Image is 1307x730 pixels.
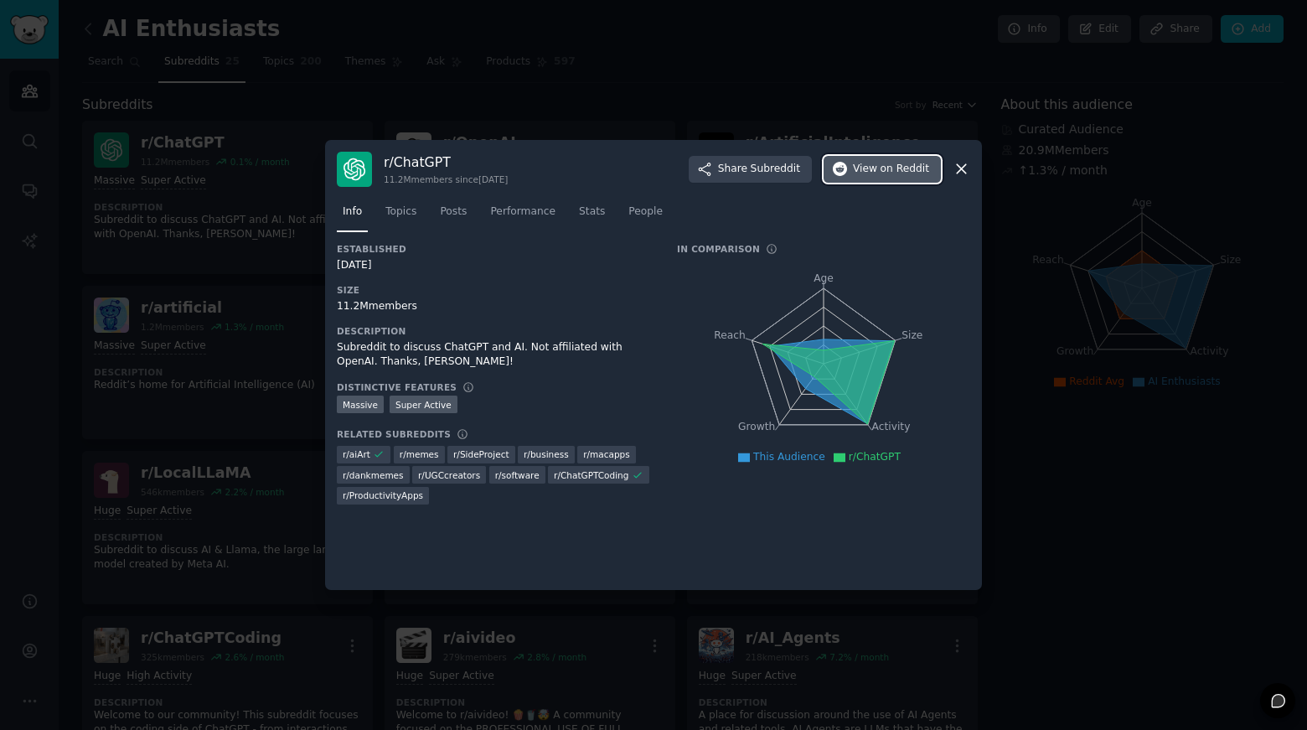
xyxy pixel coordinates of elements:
[579,205,605,220] span: Stats
[495,469,540,481] span: r/ software
[343,205,362,220] span: Info
[751,162,800,177] span: Subreddit
[337,299,653,314] div: 11.2M members
[337,152,372,187] img: ChatGPT
[689,156,812,183] button: ShareSubreddit
[881,162,929,177] span: on Reddit
[343,489,423,501] span: r/ ProductivityApps
[753,451,825,463] span: This Audience
[824,156,941,183] button: Viewon Reddit
[343,469,404,481] span: r/ dankmemes
[453,448,509,460] span: r/ SideProject
[337,428,451,440] h3: Related Subreddits
[490,205,555,220] span: Performance
[390,396,457,413] div: Super Active
[628,205,663,220] span: People
[849,451,901,463] span: r/ChatGPT
[384,173,508,185] div: 11.2M members since [DATE]
[337,258,653,273] div: [DATE]
[677,243,760,255] h3: In Comparison
[337,243,653,255] h3: Established
[385,205,416,220] span: Topics
[337,199,368,233] a: Info
[738,421,775,432] tspan: Growth
[583,448,630,460] span: r/ macapps
[384,153,508,171] h3: r/ ChatGPT
[418,469,480,481] span: r/ UGCcreators
[814,272,834,284] tspan: Age
[623,199,669,233] a: People
[718,162,800,177] span: Share
[400,448,439,460] span: r/ memes
[573,199,611,233] a: Stats
[853,162,929,177] span: View
[337,381,457,393] h3: Distinctive Features
[440,205,467,220] span: Posts
[337,396,384,413] div: Massive
[524,448,569,460] span: r/ business
[484,199,561,233] a: Performance
[337,340,653,370] div: Subreddit to discuss ChatGPT and AI. Not affiliated with OpenAI. Thanks, [PERSON_NAME]!
[901,329,922,340] tspan: Size
[337,325,653,337] h3: Description
[337,284,653,296] h3: Size
[714,329,746,340] tspan: Reach
[872,421,911,432] tspan: Activity
[434,199,473,233] a: Posts
[554,469,628,481] span: r/ ChatGPTCoding
[380,199,422,233] a: Topics
[343,448,370,460] span: r/ aiArt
